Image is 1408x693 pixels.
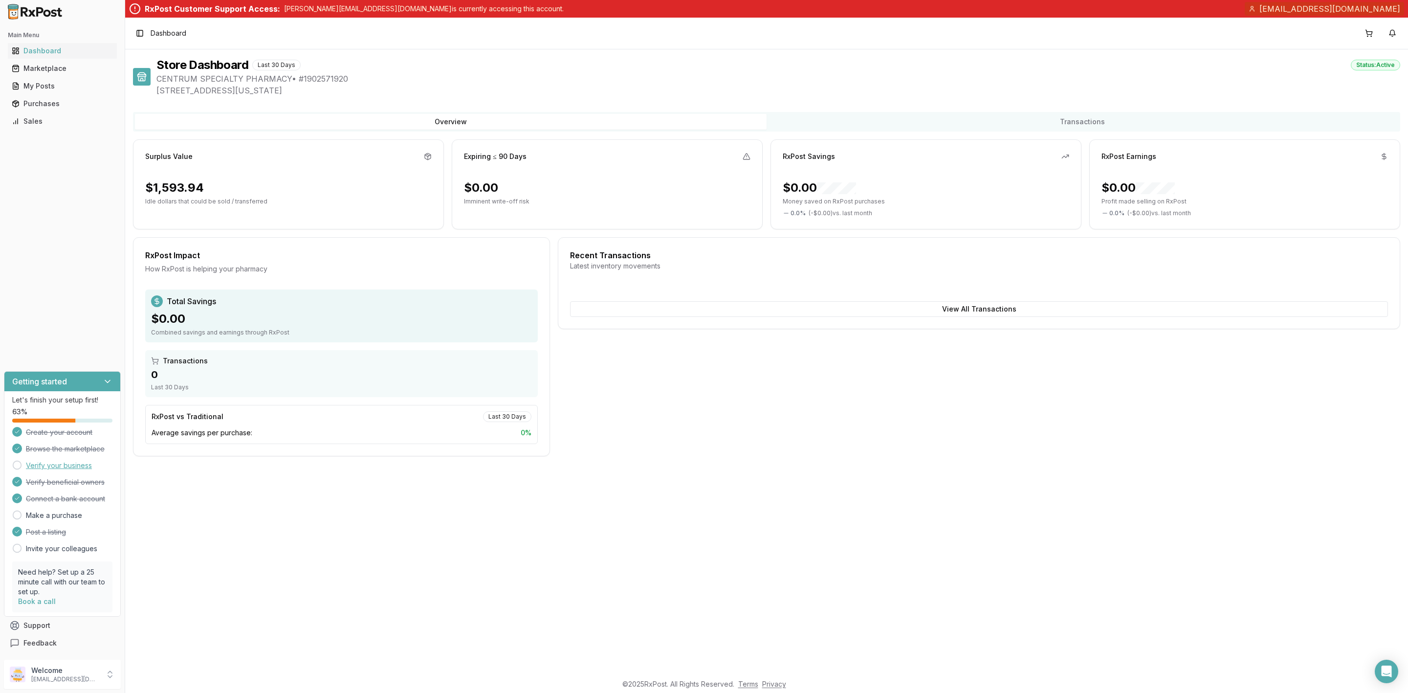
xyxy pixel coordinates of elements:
[26,461,92,470] a: Verify your business
[8,31,117,39] h2: Main Menu
[152,428,252,438] span: Average savings per purchase:
[4,113,121,129] button: Sales
[12,116,113,126] div: Sales
[145,152,193,161] div: Surplus Value
[156,73,1400,85] span: CENTRUM SPECIALTY PHARMACY • # 1902571920
[4,78,121,94] button: My Posts
[738,680,758,688] a: Terms
[464,180,498,196] div: $0.00
[18,597,56,605] a: Book a call
[12,376,67,387] h3: Getting started
[464,198,750,205] p: Imminent write-off risk
[8,60,117,77] a: Marketplace
[1127,209,1191,217] span: ( - $0.00 ) vs. last month
[151,28,186,38] nav: breadcrumb
[151,28,186,38] span: Dashboard
[4,634,121,652] button: Feedback
[1101,198,1388,205] p: Profit made selling on RxPost
[145,3,280,15] div: RxPost Customer Support Access:
[145,180,204,196] div: $1,593.94
[284,4,564,14] p: [PERSON_NAME][EMAIL_ADDRESS][DOMAIN_NAME] is currently accessing this account.
[783,198,1069,205] p: Money saved on RxPost purchases
[4,4,66,20] img: RxPost Logo
[521,428,531,438] span: 0 %
[464,152,527,161] div: Expiring ≤ 90 Days
[23,638,57,648] span: Feedback
[10,667,25,682] img: User avatar
[26,511,82,520] a: Make a purchase
[8,42,117,60] a: Dashboard
[570,249,1388,261] div: Recent Transactions
[1351,60,1400,70] div: Status: Active
[4,617,121,634] button: Support
[783,152,835,161] div: RxPost Savings
[762,680,786,688] a: Privacy
[156,57,248,73] h1: Store Dashboard
[151,368,532,381] div: 0
[1109,209,1124,217] span: 0.0 %
[26,494,105,504] span: Connect a bank account
[8,77,117,95] a: My Posts
[152,412,223,422] div: RxPost vs Traditional
[1101,180,1175,196] div: $0.00
[151,311,532,327] div: $0.00
[31,675,99,683] p: [EMAIL_ADDRESS][DOMAIN_NAME]
[783,180,856,196] div: $0.00
[26,527,66,537] span: Post a listing
[1375,660,1398,683] div: Open Intercom Messenger
[483,411,531,422] div: Last 30 Days
[8,95,117,112] a: Purchases
[26,544,97,554] a: Invite your colleagues
[12,407,27,417] span: 63 %
[252,60,301,70] div: Last 30 Days
[570,261,1388,271] div: Latest inventory movements
[12,99,113,109] div: Purchases
[4,61,121,76] button: Marketplace
[135,114,767,130] button: Overview
[31,666,99,675] p: Welcome
[791,209,806,217] span: 0.0 %
[8,112,117,130] a: Sales
[809,209,872,217] span: ( - $0.00 ) vs. last month
[26,427,92,437] span: Create your account
[145,264,538,274] div: How RxPost is helping your pharmacy
[145,249,538,261] div: RxPost Impact
[26,477,105,487] span: Verify beneficial owners
[12,395,112,405] p: Let's finish your setup first!
[26,444,105,454] span: Browse the marketplace
[151,383,532,391] div: Last 30 Days
[1259,3,1400,15] span: [EMAIL_ADDRESS][DOMAIN_NAME]
[156,85,1400,96] span: [STREET_ADDRESS][US_STATE]
[1101,152,1156,161] div: RxPost Earnings
[4,43,121,59] button: Dashboard
[12,64,113,73] div: Marketplace
[12,81,113,91] div: My Posts
[12,46,113,56] div: Dashboard
[4,96,121,112] button: Purchases
[163,356,208,366] span: Transactions
[767,114,1398,130] button: Transactions
[167,295,216,307] span: Total Savings
[18,567,107,597] p: Need help? Set up a 25 minute call with our team to set up.
[151,329,532,336] div: Combined savings and earnings through RxPost
[145,198,432,205] p: Idle dollars that could be sold / transferred
[570,301,1388,317] button: View All Transactions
